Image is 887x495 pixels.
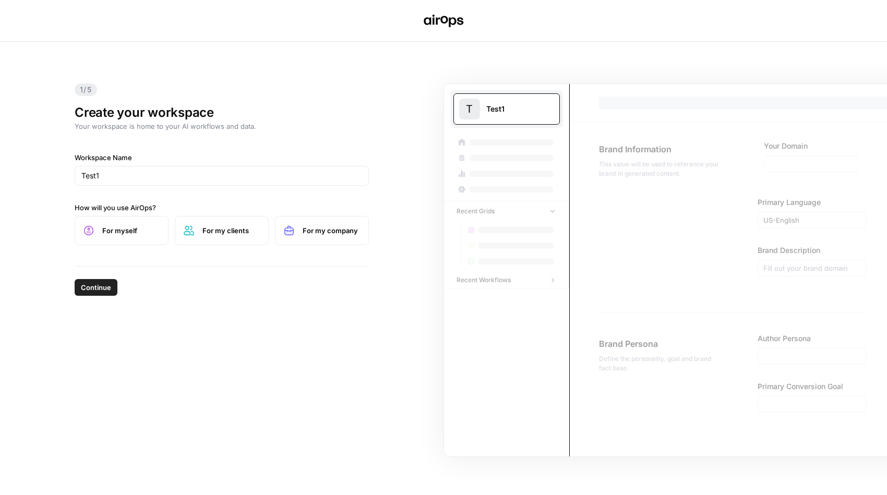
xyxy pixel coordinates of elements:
span: 1/5 [75,83,97,96]
span: For my clients [202,225,260,236]
span: For myself [102,225,160,236]
h1: Create your workspace [75,104,369,121]
button: Continue [75,279,117,296]
span: T [466,102,473,116]
span: Continue [81,282,111,293]
p: Your workspace is home to your AI workflows and data. [75,121,369,131]
label: Workspace Name [75,152,369,163]
label: How will you use AirOps? [75,202,369,213]
span: For my company [303,225,360,236]
input: SpaceOps [81,171,362,181]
